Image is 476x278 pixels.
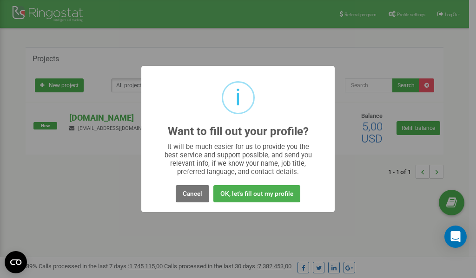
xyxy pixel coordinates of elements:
div: i [235,83,241,113]
div: It will be much easier for us to provide you the best service and support possible, and send you ... [160,142,317,176]
h2: Want to fill out your profile? [168,125,309,138]
button: Open CMP widget [5,251,27,273]
button: Cancel [176,185,209,202]
div: Open Intercom Messenger [444,226,467,248]
button: OK, let's fill out my profile [213,185,300,202]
